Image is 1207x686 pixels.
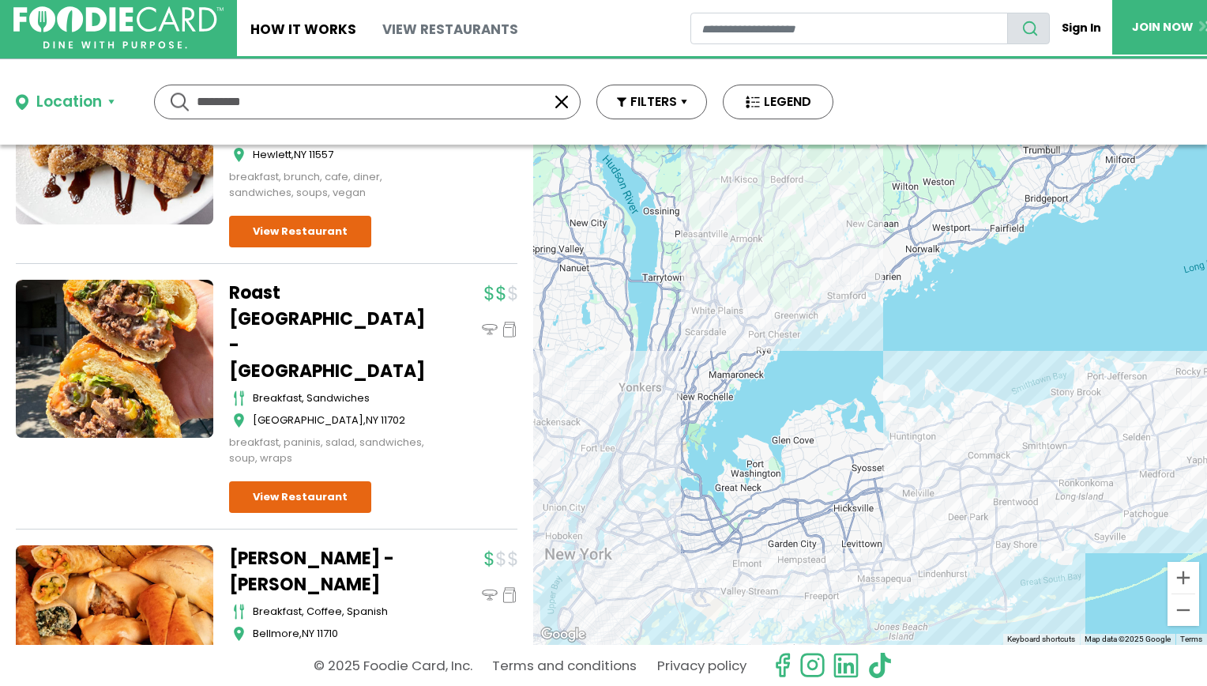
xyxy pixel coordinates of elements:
[723,85,833,119] button: LEGEND
[867,652,893,679] img: tiktok.svg
[502,322,517,337] img: pickup_icon.svg
[1168,594,1199,626] button: Zoom out
[229,169,427,200] div: breakfast, brunch, cafe, diner, sandwiches, soups, vegan
[502,587,517,603] img: pickup_icon.svg
[229,280,427,384] a: Roast [GEOGRAPHIC_DATA] - [GEOGRAPHIC_DATA]
[482,587,498,603] img: dinein_icon.svg
[253,147,291,162] span: Hewlett
[253,390,427,406] div: breakfast, sandwiches
[1168,562,1199,594] button: Zoom in
[1180,635,1202,643] a: Terms
[482,322,498,337] img: dinein_icon.svg
[381,413,405,428] span: 11702
[229,481,371,513] a: View Restaurant
[366,413,378,428] span: NY
[253,626,427,642] div: ,
[16,91,115,114] button: Location
[657,652,746,680] a: Privacy policy
[1007,634,1075,645] button: Keyboard shortcuts
[314,652,472,680] p: © 2025 Foodie Card, Inc.
[1050,13,1112,43] a: Sign In
[253,147,427,163] div: ,
[229,545,427,597] a: [PERSON_NAME] - [PERSON_NAME]
[690,13,1008,44] input: restaurant search
[833,652,859,679] img: linkedin.svg
[233,147,245,163] img: map_icon.svg
[492,652,637,680] a: Terms and conditions
[233,604,245,620] img: cutlery_icon.svg
[317,626,338,641] span: 11710
[302,626,314,641] span: NY
[36,91,102,114] div: Location
[253,413,363,428] span: [GEOGRAPHIC_DATA]
[294,147,306,162] span: NY
[309,147,333,162] span: 11557
[537,624,589,645] a: Open this area in Google Maps (opens a new window)
[253,626,299,641] span: Bellmore
[233,626,245,642] img: map_icon.svg
[229,216,371,247] a: View Restaurant
[596,85,707,119] button: FILTERS
[769,652,796,679] svg: check us out on facebook
[233,413,245,428] img: map_icon.svg
[1085,635,1171,643] span: Map data ©2025 Google
[253,604,427,620] div: breakfast, coffee, spanish
[253,413,427,428] div: ,
[1007,13,1050,44] button: search
[229,435,427,465] div: breakfast, paninis, salad, sandwiches, soup, wraps
[13,6,224,49] img: FoodieCard; Eat, Drink, Save, Donate
[233,390,245,406] img: cutlery_icon.svg
[537,624,589,645] img: Google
